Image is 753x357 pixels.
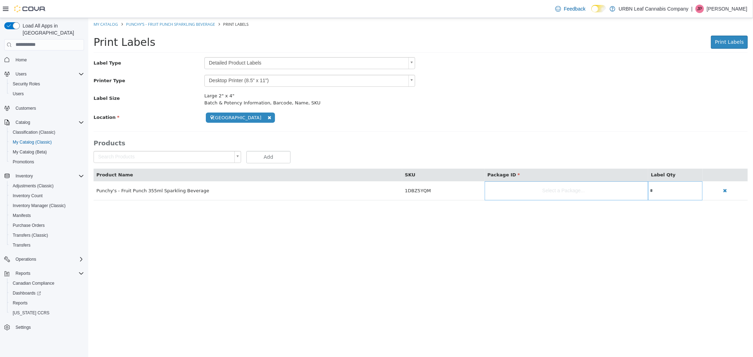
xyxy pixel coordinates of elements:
span: Settings [16,325,31,330]
a: Search Products [5,133,153,145]
button: My Catalog (Beta) [7,147,87,157]
button: [US_STATE] CCRS [7,308,87,318]
span: Users [10,90,84,98]
span: Inventory Count [10,192,84,200]
th: Product Name [5,151,314,163]
button: Transfers [7,240,87,250]
a: Punchy's - Fruit Punch Sparkling Beverage [38,4,127,9]
span: Reports [13,300,28,306]
button: Adjustments (Classic) [7,181,87,191]
span: Customers [16,105,36,111]
span: Operations [16,256,36,262]
a: Desktop Printer (8.5" x 11") [116,57,327,69]
span: Manifests [10,211,84,220]
button: Canadian Compliance [7,278,87,288]
a: Dashboards [7,288,87,298]
p: URBN Leaf Cannabis Company [619,5,689,13]
span: Users [13,91,24,97]
span: My Catalog (Classic) [13,139,52,145]
a: Transfers (Classic) [10,231,51,240]
a: My Catalog (Classic) [10,138,55,146]
td: 1DBZ5YQM [314,163,396,182]
a: Settings [13,323,34,332]
button: Add [158,133,202,145]
button: Classification (Classic) [7,127,87,137]
span: Catalog [16,120,30,125]
span: Inventory Manager (Classic) [13,203,66,208]
button: Catalog [13,118,33,127]
button: Operations [13,255,39,264]
span: Reports [13,269,84,278]
a: Transfers [10,241,33,249]
a: Inventory Manager (Classic) [10,201,68,210]
div: Batch & Potency Information, Barcode, Name, SKU [116,81,327,89]
div: Jess Pettitt [695,5,704,13]
p: [PERSON_NAME] [707,5,747,13]
button: Inventory Count [7,191,87,201]
span: Canadian Compliance [10,279,84,288]
span: Operations [13,255,84,264]
span: Reports [10,299,84,307]
a: Purchase Orders [10,221,48,230]
span: Security Roles [13,81,40,87]
a: Adjustments (Classic) [10,182,56,190]
a: Feedback [552,2,588,16]
button: Inventory [1,171,87,181]
button: Reports [13,269,33,278]
div: Large 2" x 4" [116,74,327,81]
a: My Catalog (Beta) [10,148,50,156]
span: Customers [13,104,84,113]
span: Inventory [16,173,33,179]
a: Dashboards [10,289,44,297]
span: Select a Package... [396,163,560,182]
a: Promotions [10,158,37,166]
span: Classification (Classic) [13,129,55,135]
span: Classification (Classic) [10,128,84,137]
a: Customers [13,104,39,113]
span: Promotions [13,159,34,165]
a: Canadian Compliance [10,279,57,288]
span: Reports [16,271,30,276]
span: Feedback [564,5,585,12]
span: Manifests [13,213,31,218]
a: Inventory Count [10,192,46,200]
th: SKU [314,151,396,163]
button: Operations [1,254,87,264]
span: Promotions [10,158,84,166]
span: Purchase Orders [13,223,45,228]
span: Inventory [13,172,84,180]
span: Home [16,57,27,63]
a: Security Roles [10,80,43,88]
a: Home [13,56,30,64]
button: Purchase Orders [7,220,87,230]
span: Washington CCRS [10,309,84,317]
a: Reports [10,299,30,307]
button: Security Roles [7,79,87,89]
span: Dashboards [10,289,84,297]
span: Users [13,70,84,78]
a: [US_STATE] CCRS [10,309,52,317]
a: My Catalog [5,4,30,9]
a: Manifests [10,211,34,220]
button: Print Labels [623,18,659,31]
span: [GEOGRAPHIC_DATA] [118,95,187,105]
img: Cova [14,5,46,12]
span: Transfers [13,242,30,248]
h3: Products [5,121,659,129]
span: Home [13,55,84,64]
button: Settings [1,322,87,332]
span: Transfers (Classic) [13,232,48,238]
button: Inventory [13,172,36,180]
span: Search Products [6,133,143,145]
button: Customers [1,103,87,113]
span: My Catalog (Classic) [10,138,84,146]
span: My Catalog (Beta) [10,148,84,156]
span: Load All Apps in [GEOGRAPHIC_DATA] [20,22,84,36]
span: Print Labels [135,4,160,9]
span: Print Labels [627,21,656,27]
nav: Complex example [4,52,84,351]
span: Printer Type [5,60,37,65]
span: Print Labels [5,18,67,30]
button: Reports [7,298,87,308]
